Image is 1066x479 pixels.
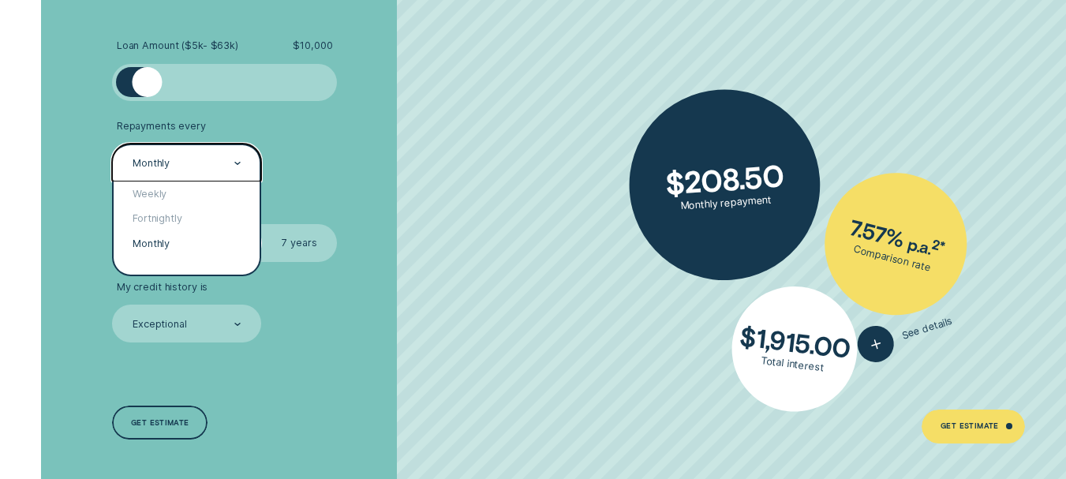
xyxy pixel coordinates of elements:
[117,120,206,133] span: Repayments every
[112,406,208,440] a: Get estimate
[133,157,170,170] div: Monthly
[293,39,332,52] span: $ 10,000
[117,39,238,52] span: Loan Amount ( $5k - $63k )
[133,318,187,331] div: Exceptional
[114,181,260,207] div: Weekly
[853,303,958,367] button: See details
[900,315,954,342] span: See details
[922,410,1024,443] a: Get Estimate
[262,224,337,261] label: 7 years
[114,206,260,231] div: Fortnightly
[114,231,260,256] div: Monthly
[117,281,208,294] span: My credit history is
